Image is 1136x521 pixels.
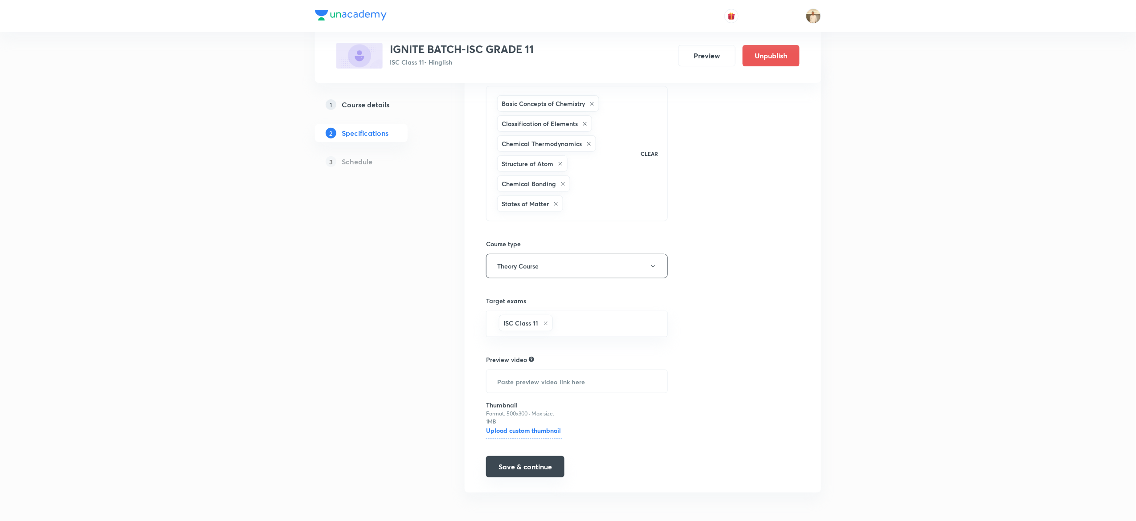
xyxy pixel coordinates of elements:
h6: Chemical Thermodynamics [502,139,582,148]
h6: Thumbnail [486,400,562,410]
p: CLEAR [641,150,658,158]
p: 3 [326,156,336,167]
h6: Upload custom thumbnail [486,426,562,439]
button: Theory Course [486,254,668,278]
p: 2 [326,128,336,138]
input: Paste preview video link here [486,370,667,393]
div: Explain about your course, what you’ll be teaching, how it will help learners in their preparation [529,355,534,363]
h6: States of Matter [502,199,549,208]
h6: Structure of Atom [502,159,553,168]
h6: Classification of Elements [502,119,578,128]
a: Company Logo [315,10,387,23]
img: Chandrakant Deshmukh [806,8,821,24]
h6: Chemical Bonding [502,179,556,188]
button: Preview [678,45,736,66]
h5: Course details [342,99,389,110]
img: D37EB540-42C4-42D8-99A8-A978538EDC39_plus.png [336,43,383,69]
button: Open [662,323,664,325]
h6: Course type [486,239,668,248]
button: Unpublish [743,45,800,66]
h6: Preview video [486,355,527,364]
button: avatar [724,9,739,23]
h6: Basic Concepts of Chemistry [502,99,585,108]
h6: ISC Class 11 [503,318,539,328]
h5: Specifications [342,128,388,138]
img: Company Logo [315,10,387,20]
a: 1Course details [315,96,436,114]
img: avatar [727,12,736,20]
p: ISC Class 11 • Hinglish [390,57,534,67]
h6: Target exams [486,296,668,305]
p: 1 [326,99,336,110]
h5: Schedule [342,156,372,167]
h3: IGNITE BATCH-ISC GRADE 11 [390,43,534,56]
button: Save & continue [486,456,564,477]
p: Format: 500x300 · Max size: 1MB [486,410,562,426]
